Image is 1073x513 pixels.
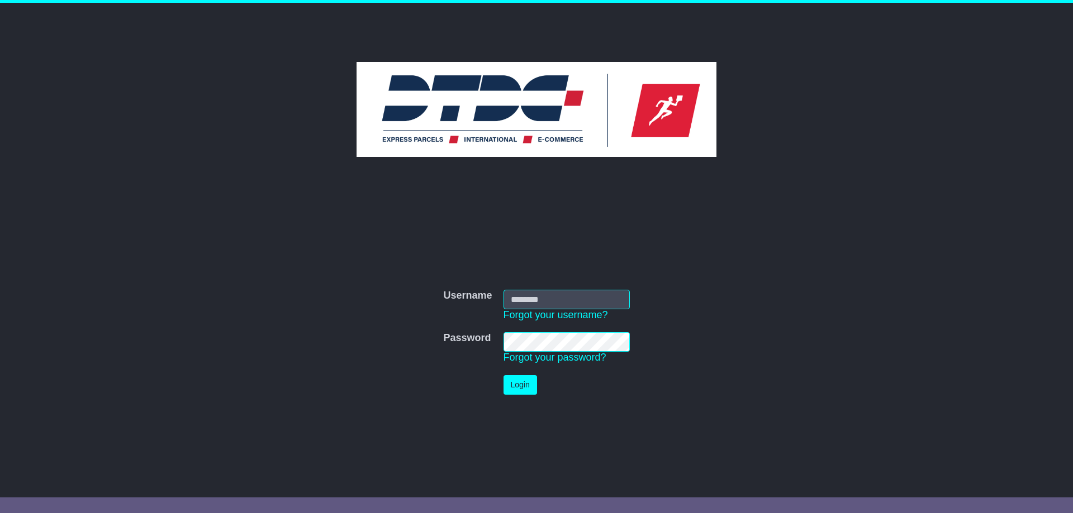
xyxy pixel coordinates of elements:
[443,332,491,344] label: Password
[357,62,716,157] img: DTDC Australia
[504,375,537,395] button: Login
[504,309,608,320] a: Forgot your username?
[504,352,606,363] a: Forgot your password?
[443,290,492,302] label: Username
